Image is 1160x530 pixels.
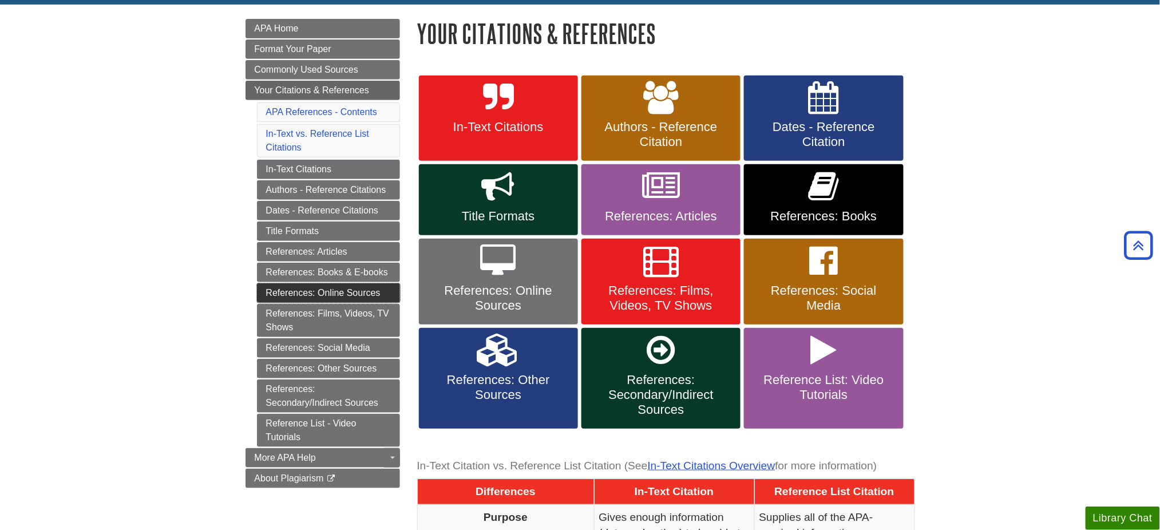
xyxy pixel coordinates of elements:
a: Your Citations & References [246,81,400,100]
span: References: Other Sources [427,373,569,402]
div: Guide Page Menu [246,19,400,488]
a: In-Text Citations [419,76,578,161]
span: About Plagiarism [255,473,324,483]
span: Differences [476,485,536,497]
a: In-Text vs. Reference List Citations [266,129,370,152]
a: References: Other Sources [257,359,400,378]
button: Library Chat [1086,507,1160,530]
span: Dates - Reference Citation [753,120,894,149]
span: Reference List Citation [775,485,894,497]
a: References: Secondary/Indirect Sources [257,379,400,413]
i: This link opens in a new window [326,475,336,482]
span: Reference List: Video Tutorials [753,373,894,402]
a: References: Secondary/Indirect Sources [581,328,741,429]
a: About Plagiarism [246,469,400,488]
caption: In-Text Citation vs. Reference List Citation (See for more information) [417,453,915,479]
a: References: Online Sources [257,283,400,303]
a: More APA Help [246,448,400,468]
a: References: Articles [581,164,741,235]
a: Title Formats [257,222,400,241]
span: Title Formats [427,209,569,224]
span: Commonly Used Sources [255,65,358,74]
a: APA Home [246,19,400,38]
span: Your Citations & References [255,85,369,95]
a: References: Other Sources [419,328,578,429]
span: APA Home [255,23,299,33]
span: In-Text Citation [635,485,714,497]
span: References: Secondary/Indirect Sources [590,373,732,417]
a: Authors - Reference Citation [581,76,741,161]
a: References: Social Media [257,338,400,358]
h1: Your Citations & References [417,19,915,48]
span: References: Films, Videos, TV Shows [590,283,732,313]
span: References: Social Media [753,283,894,313]
a: In-Text Citations [257,160,400,179]
a: References: Books & E-books [257,263,400,282]
a: Reference List - Video Tutorials [257,414,400,447]
a: Dates - Reference Citation [744,76,903,161]
a: References: Online Sources [419,239,578,325]
a: References: Social Media [744,239,903,325]
a: In-Text Citations Overview [648,460,775,472]
a: References: Books [744,164,903,235]
a: APA References - Contents [266,107,377,117]
a: Reference List: Video Tutorials [744,328,903,429]
span: References: Books [753,209,894,224]
span: References: Online Sources [427,283,569,313]
a: References: Films, Videos, TV Shows [257,304,400,337]
p: Purpose [422,509,589,525]
a: Back to Top [1121,238,1157,253]
a: Commonly Used Sources [246,60,400,80]
a: Dates - Reference Citations [257,201,400,220]
a: Authors - Reference Citations [257,180,400,200]
a: References: Films, Videos, TV Shows [581,239,741,325]
a: References: Articles [257,242,400,262]
a: Format Your Paper [246,39,400,59]
span: In-Text Citations [427,120,569,135]
span: Authors - Reference Citation [590,120,732,149]
a: Title Formats [419,164,578,235]
span: More APA Help [255,453,316,462]
span: References: Articles [590,209,732,224]
span: Format Your Paper [255,44,331,54]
